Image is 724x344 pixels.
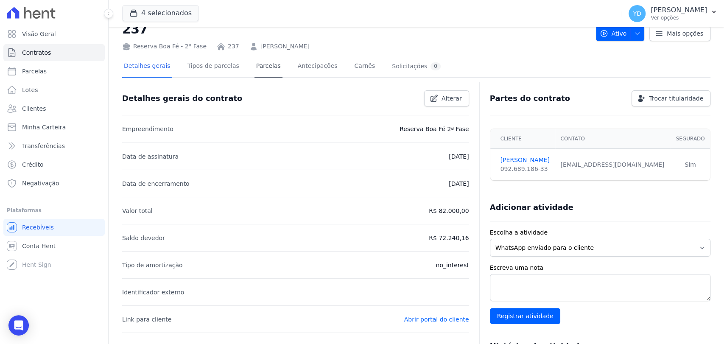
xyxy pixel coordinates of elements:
[490,202,573,213] h3: Adicionar atividade
[3,119,105,136] a: Minha Carteira
[429,233,469,243] p: R$ 72.240,16
[122,124,173,134] p: Empreendimento
[122,314,171,324] p: Link para cliente
[22,179,59,187] span: Negativação
[600,26,627,41] span: Ativo
[260,42,310,51] a: [PERSON_NAME]
[122,287,184,297] p: Identificador externo
[228,42,239,51] a: 237
[555,129,671,149] th: Contato
[22,160,44,169] span: Crédito
[3,238,105,255] a: Conta Hent
[651,6,707,14] p: [PERSON_NAME]
[3,44,105,61] a: Contratos
[186,56,241,78] a: Tipos de parcelas
[500,165,551,173] div: 092.689.186-33
[122,20,589,39] h2: 237
[490,228,710,237] label: Escolha a atividade
[22,86,38,94] span: Lotes
[122,93,242,103] h3: Detalhes gerais do contrato
[122,42,207,51] div: Reserva Boa Fé - 2ª Fase
[667,29,703,38] span: Mais opções
[122,260,183,270] p: Tipo de amortização
[22,123,66,131] span: Minha Carteira
[122,56,172,78] a: Detalhes gerais
[22,67,47,76] span: Parcelas
[429,206,469,216] p: R$ 82.000,00
[3,156,105,173] a: Crédito
[296,56,339,78] a: Antecipações
[7,205,101,215] div: Plataformas
[3,100,105,117] a: Clientes
[633,11,641,17] span: YD
[632,90,710,106] a: Trocar titularidade
[671,149,710,181] td: Sim
[400,124,469,134] p: Reserva Boa Fé 2ª Fase
[490,129,556,149] th: Cliente
[500,156,551,165] a: [PERSON_NAME]
[22,30,56,38] span: Visão Geral
[671,129,710,149] th: Segurado
[436,260,469,270] p: no_interest
[122,151,179,162] p: Data de assinatura
[3,63,105,80] a: Parcelas
[3,137,105,154] a: Transferências
[622,2,724,25] button: YD [PERSON_NAME] Ver opções
[122,206,153,216] p: Valor total
[560,160,665,169] div: [EMAIL_ADDRESS][DOMAIN_NAME]
[442,94,462,103] span: Alterar
[430,62,441,70] div: 0
[449,179,469,189] p: [DATE]
[3,25,105,42] a: Visão Geral
[3,219,105,236] a: Recebíveis
[651,14,707,21] p: Ver opções
[424,90,469,106] a: Alterar
[122,233,165,243] p: Saldo devedor
[3,81,105,98] a: Lotes
[649,94,703,103] span: Trocar titularidade
[254,56,282,78] a: Parcelas
[352,56,377,78] a: Carnês
[122,5,199,21] button: 4 selecionados
[390,56,442,78] a: Solicitações0
[8,315,29,336] div: Open Intercom Messenger
[3,175,105,192] a: Negativação
[22,142,65,150] span: Transferências
[22,223,54,232] span: Recebíveis
[392,62,441,70] div: Solicitações
[649,26,710,41] a: Mais opções
[22,48,51,57] span: Contratos
[404,316,469,323] a: Abrir portal do cliente
[490,93,570,103] h3: Partes do contrato
[490,263,710,272] label: Escreva uma nota
[122,179,190,189] p: Data de encerramento
[596,26,645,41] button: Ativo
[22,104,46,113] span: Clientes
[449,151,469,162] p: [DATE]
[22,242,56,250] span: Conta Hent
[490,308,561,324] input: Registrar atividade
